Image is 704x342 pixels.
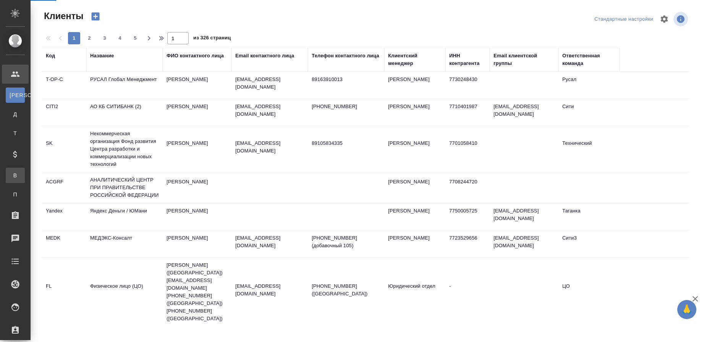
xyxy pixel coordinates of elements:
[384,203,445,230] td: [PERSON_NAME]
[235,234,304,250] p: [EMAIL_ADDRESS][DOMAIN_NAME]
[445,230,490,257] td: 7723529656
[163,99,231,126] td: [PERSON_NAME]
[235,103,304,118] p: [EMAIL_ADDRESS][DOMAIN_NAME]
[42,203,86,230] td: Yandex
[46,52,55,60] div: Код
[384,174,445,201] td: [PERSON_NAME]
[129,32,141,44] button: 5
[562,52,616,67] div: Ответственная команда
[10,130,21,137] span: Т
[193,33,231,44] span: из 326 страниц
[42,230,86,257] td: MEDK
[10,191,21,198] span: П
[235,76,304,91] p: [EMAIL_ADDRESS][DOMAIN_NAME]
[312,234,380,250] p: [PHONE_NUMBER] (добавочный 105)
[312,52,379,60] div: Телефон контактного лица
[449,52,486,67] div: ИНН контрагента
[445,99,490,126] td: 7710401987
[558,72,620,99] td: Русал
[86,10,105,23] button: Создать
[677,300,696,319] button: 🙏
[445,279,490,305] td: -
[163,136,231,162] td: [PERSON_NAME]
[10,110,21,118] span: Д
[384,99,445,126] td: [PERSON_NAME]
[114,34,126,42] span: 4
[114,32,126,44] button: 4
[235,52,294,60] div: Email контактного лица
[558,203,620,230] td: Таганка
[42,99,86,126] td: CITI2
[83,32,95,44] button: 2
[163,230,231,257] td: [PERSON_NAME]
[90,52,114,60] div: Название
[494,52,555,67] div: Email клиентской группы
[592,13,655,25] div: split button
[445,174,490,201] td: 7708244720
[312,282,380,298] p: [PHONE_NUMBER] ([GEOGRAPHIC_DATA])
[86,126,163,172] td: Некоммерческая организация Фонд развития Центра разработки и коммерциализации новых технологий
[83,34,95,42] span: 2
[6,168,25,183] a: В
[10,91,21,99] span: [PERSON_NAME]
[312,103,380,110] p: [PHONE_NUMBER]
[235,282,304,298] p: [EMAIL_ADDRESS][DOMAIN_NAME]
[558,230,620,257] td: Сити3
[6,107,25,122] a: Д
[312,76,380,83] p: 89163910013
[384,136,445,162] td: [PERSON_NAME]
[42,136,86,162] td: SK
[445,136,490,162] td: 7701058410
[163,174,231,201] td: [PERSON_NAME]
[558,279,620,305] td: ЦО
[235,139,304,155] p: [EMAIL_ADDRESS][DOMAIN_NAME]
[673,12,689,26] span: Посмотреть информацию
[558,99,620,126] td: Сити
[384,230,445,257] td: [PERSON_NAME]
[384,72,445,99] td: [PERSON_NAME]
[163,203,231,230] td: [PERSON_NAME]
[6,88,25,103] a: [PERSON_NAME]
[86,172,163,203] td: АНАЛИТИЧЕСКИЙ ЦЕНТР ПРИ ПРАВИТЕЛЬСТВЕ РОССИЙСКОЙ ФЕДЕРАЦИИ
[99,34,111,42] span: 3
[490,99,558,126] td: [EMAIL_ADDRESS][DOMAIN_NAME]
[86,203,163,230] td: Яндекс Деньги / ЮМани
[86,99,163,126] td: АО КБ СИТИБАНК (2)
[490,203,558,230] td: [EMAIL_ADDRESS][DOMAIN_NAME]
[655,10,673,28] span: Настроить таблицу
[490,230,558,257] td: [EMAIL_ADDRESS][DOMAIN_NAME]
[86,279,163,305] td: Физическое лицо (ЦО)
[163,72,231,99] td: [PERSON_NAME]
[384,279,445,305] td: Юридический отдел
[167,52,224,60] div: ФИО контактного лица
[99,32,111,44] button: 3
[42,10,83,22] span: Клиенты
[42,174,86,201] td: ACGRF
[6,126,25,141] a: Т
[445,203,490,230] td: 7750005725
[163,258,231,326] td: [PERSON_NAME] ([GEOGRAPHIC_DATA]) [EMAIL_ADDRESS][DOMAIN_NAME] [PHONE_NUMBER] ([GEOGRAPHIC_DATA])...
[680,301,693,318] span: 🙏
[10,172,21,179] span: В
[42,279,86,305] td: FL
[445,72,490,99] td: 7730248430
[86,72,163,99] td: РУСАЛ Глобал Менеджмент
[6,187,25,202] a: П
[129,34,141,42] span: 5
[42,72,86,99] td: T-OP-C
[312,139,380,147] p: 89105834335
[86,230,163,257] td: МЕДЭКС-Консалт
[558,136,620,162] td: Технический
[388,52,442,67] div: Клиентский менеджер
